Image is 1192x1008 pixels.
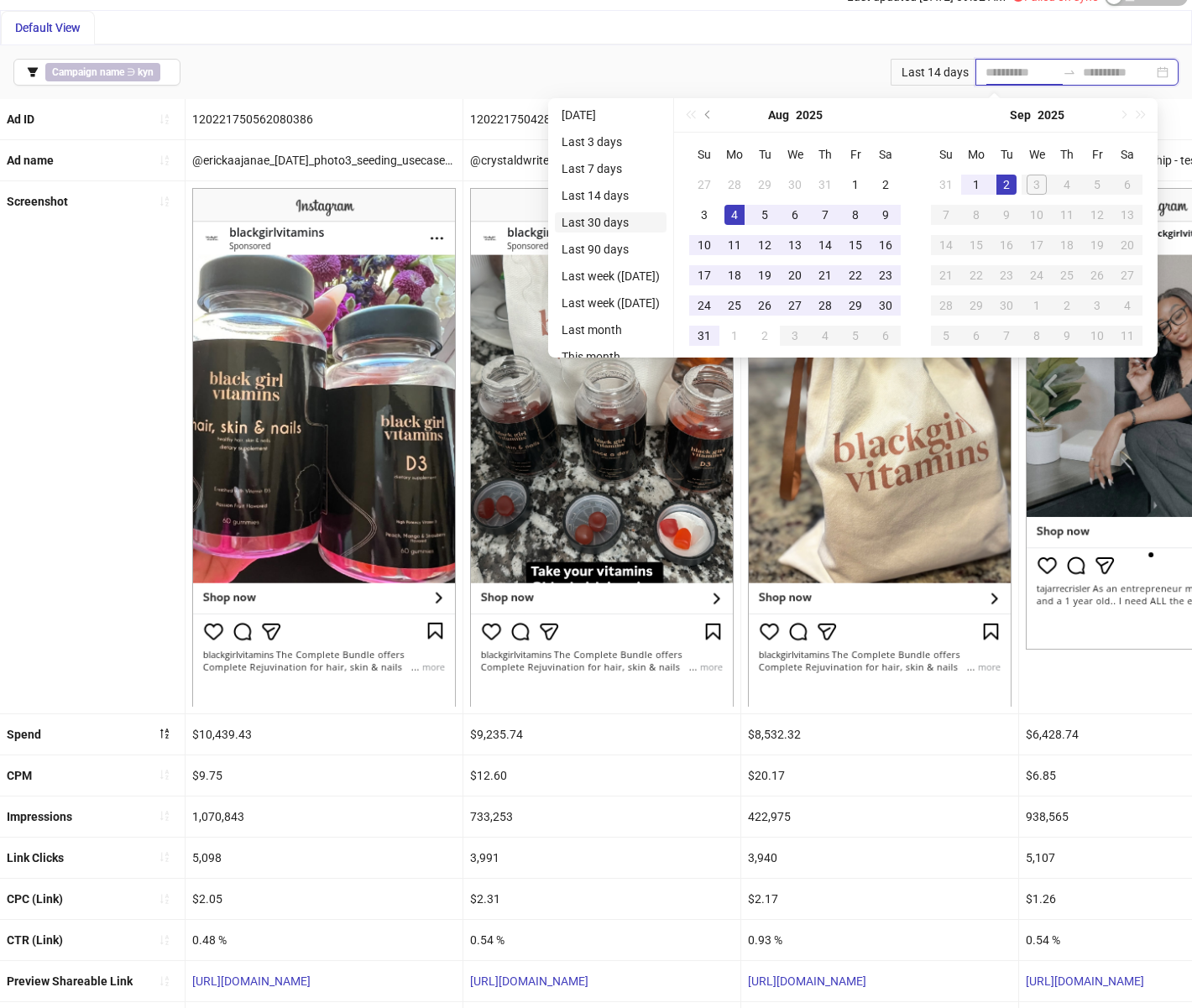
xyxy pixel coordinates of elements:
td: 2025-08-17 [689,260,719,290]
div: 3,940 [741,838,1018,878]
li: Last 3 days [555,132,667,152]
span: sort-ascending [159,196,170,207]
td: 2025-07-27 [689,170,719,200]
td: 2025-08-26 [750,290,780,321]
td: 2025-08-15 [840,230,870,260]
a: [URL][DOMAIN_NAME] [1026,974,1144,988]
td: 2025-08-06 [780,200,810,230]
div: 27 [785,295,805,316]
td: 2025-09-07 [931,200,961,230]
td: 2025-09-06 [870,321,901,351]
a: [URL][DOMAIN_NAME] [748,974,866,988]
div: 1 [966,175,986,195]
div: 23 [996,265,1017,285]
div: 24 [694,295,714,316]
li: Last week ([DATE]) [555,293,667,313]
td: 2025-08-18 [719,260,750,290]
div: 25 [1057,265,1077,285]
b: Link Clicks [7,851,64,864]
div: 1 [845,175,865,195]
div: 28 [724,175,745,195]
td: 2025-09-29 [961,290,991,321]
td: 2025-10-05 [931,321,961,351]
span: filter [27,66,39,78]
td: 2025-09-25 [1052,260,1082,290]
div: 733,253 [463,796,740,837]
td: 2025-08-25 [719,290,750,321]
div: 24 [1027,265,1047,285]
div: 20 [1117,235,1137,255]
span: sort-descending [159,728,170,739]
div: 8 [845,205,865,225]
b: Ad ID [7,112,34,126]
td: 2025-09-27 [1112,260,1142,290]
div: 6 [876,326,896,346]
div: 30 [785,175,805,195]
div: @crystaldwrites_[DATE]_photo1_seeding_usecase_CompleteBundlebundle_blackgirlvitamins.jpg [463,140,740,180]
div: 5,098 [186,838,463,878]
div: 13 [1117,205,1137,225]
button: Previous month (PageUp) [699,98,718,132]
td: 2025-10-02 [1052,290,1082,321]
td: 2025-08-07 [810,200,840,230]
div: 9 [876,205,896,225]
div: 120221750428820386 [463,99,740,139]
td: 2025-09-01 [961,170,991,200]
span: sort-ascending [159,810,170,822]
div: $2.31 [463,879,740,919]
td: 2025-10-04 [1112,290,1142,321]
td: 2025-09-16 [991,230,1022,260]
div: 21 [936,265,956,285]
td: 2025-09-08 [961,200,991,230]
td: 2025-09-09 [991,200,1022,230]
td: 2025-08-05 [750,200,780,230]
div: 11 [1057,205,1077,225]
div: 8 [1027,326,1047,346]
div: 3 [785,326,805,346]
td: 2025-08-31 [931,170,961,200]
div: 31 [936,175,956,195]
div: 17 [1027,235,1047,255]
td: 2025-07-30 [780,170,810,200]
div: 422,975 [741,796,1018,837]
a: [URL][DOMAIN_NAME] [192,974,311,988]
div: 8 [966,205,986,225]
span: Default View [15,21,81,34]
div: 29 [845,295,865,316]
td: 2025-09-30 [991,290,1022,321]
td: 2025-09-24 [1022,260,1052,290]
th: Fr [1082,139,1112,170]
img: Screenshot 120221750450440386 [748,188,1012,706]
div: 3 [1087,295,1107,316]
li: Last month [555,320,667,340]
td: 2025-09-03 [1022,170,1052,200]
div: 1,070,843 [186,796,463,837]
div: 21 [815,265,835,285]
div: 1 [1027,295,1047,316]
td: 2025-08-28 [810,290,840,321]
td: 2025-08-09 [870,200,901,230]
div: 4 [1117,295,1137,316]
button: Choose a year [1038,98,1064,132]
div: 29 [966,295,986,316]
td: 2025-08-21 [810,260,840,290]
div: 5 [845,326,865,346]
div: 1 [724,326,745,346]
li: [DATE] [555,105,667,125]
div: 6 [1117,175,1137,195]
th: Fr [840,139,870,170]
span: sort-ascending [159,154,170,166]
div: 2 [1057,295,1077,316]
button: Campaign name ∋ kyn [13,59,180,86]
a: [URL][DOMAIN_NAME] [470,974,588,988]
div: $2.05 [186,879,463,919]
b: kyn [138,66,154,78]
td: 2025-07-29 [750,170,780,200]
th: We [780,139,810,170]
div: 16 [876,235,896,255]
div: $9.75 [186,755,463,796]
td: 2025-08-30 [870,290,901,321]
li: Last 14 days [555,185,667,206]
b: Impressions [7,810,72,823]
th: Mo [719,139,750,170]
